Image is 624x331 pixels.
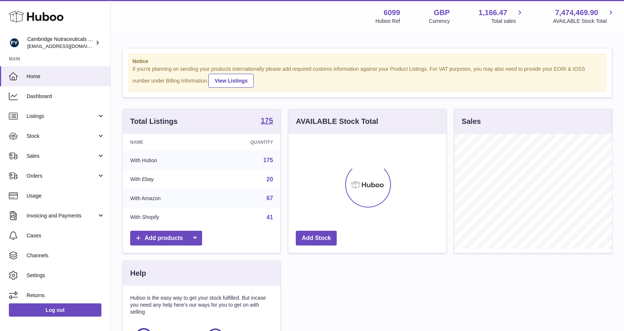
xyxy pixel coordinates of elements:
span: [EMAIL_ADDRESS][DOMAIN_NAME] [27,43,108,49]
span: Usage [27,192,105,199]
strong: GBP [434,8,450,18]
h3: Help [130,268,146,278]
a: Add Stock [296,231,337,246]
a: Log out [9,303,101,317]
img: huboo@camnutra.com [9,37,20,48]
strong: 6099 [384,8,400,18]
th: Name [123,134,209,151]
span: Orders [27,173,97,180]
a: 1,166.47 Total sales [479,8,524,25]
span: Cases [27,232,105,239]
a: 175 [263,157,273,163]
span: Dashboard [27,93,105,100]
h3: Sales [462,116,481,126]
div: Cambridge Nutraceuticals Ltd [27,36,94,50]
span: 1,166.47 [479,8,516,18]
span: Sales [27,153,97,160]
a: 41 [267,214,273,220]
span: Total sales [491,18,524,25]
div: Currency [429,18,450,25]
td: With Amazon [123,189,209,208]
a: 7,474,469.90 AVAILABLE Stock Total [553,8,615,25]
span: Home [27,73,105,80]
a: 67 [267,195,273,201]
a: View Listings [208,74,254,88]
strong: Notice [132,58,602,65]
h3: AVAILABLE Stock Total [296,116,378,126]
span: 7,474,469.90 [555,8,607,18]
h3: Total Listings [130,116,178,126]
span: AVAILABLE Stock Total [553,18,615,25]
a: 20 [267,176,273,182]
strong: 175 [261,117,273,124]
a: Add products [130,231,202,246]
td: With Shopify [123,208,209,227]
span: Stock [27,133,97,140]
span: Listings [27,113,97,120]
a: 175 [261,117,273,126]
span: Invoicing and Payments [27,212,97,219]
p: Huboo is the easy way to get your stock fulfilled. But incase you need any help here's our ways f... [130,295,273,316]
div: Huboo Ref [375,18,400,25]
span: Settings [27,272,105,279]
th: Quantity [209,134,280,151]
span: Channels [27,252,105,259]
td: With Huboo [123,151,209,170]
td: With Ebay [123,170,209,189]
div: If you're planning on sending your products internationally please add required customs informati... [132,66,602,88]
span: Returns [27,292,105,299]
